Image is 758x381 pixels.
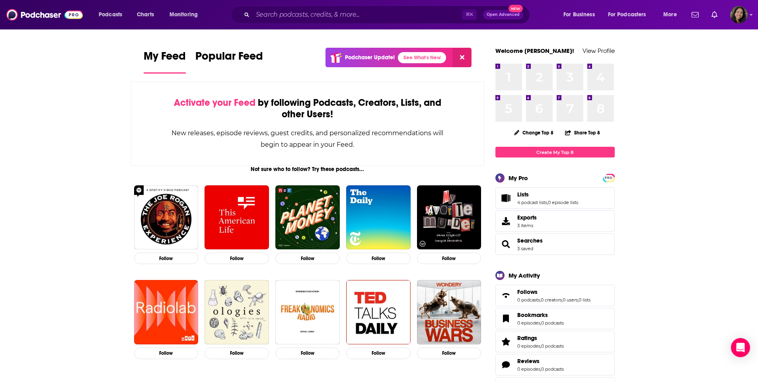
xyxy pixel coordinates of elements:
[578,297,579,303] span: ,
[498,192,514,204] a: Lists
[541,366,564,372] a: 0 podcasts
[253,8,462,21] input: Search podcasts, credits, & more...
[131,166,485,173] div: Not sure who to follow? Try these podcasts...
[498,313,514,324] a: Bookmarks
[517,334,564,342] a: Ratings
[195,49,263,74] a: Popular Feed
[517,191,578,198] a: Lists
[730,6,748,23] span: Logged in as BroadleafBooks2
[547,200,548,205] span: ,
[663,9,677,20] span: More
[517,288,538,295] span: Follows
[583,47,615,54] a: View Profile
[558,8,605,21] button: open menu
[345,54,395,61] p: Podchaser Update!
[275,185,340,250] img: Planet Money
[417,348,481,359] button: Follow
[495,331,615,352] span: Ratings
[398,52,446,63] a: See What's New
[563,297,578,303] a: 0 users
[498,336,514,347] a: Ratings
[540,320,541,326] span: ,
[164,8,208,21] button: open menu
[579,297,590,303] a: 0 lists
[417,185,481,250] img: My Favorite Murder with Karen Kilgariff and Georgia Hardstark
[517,311,548,319] span: Bookmarks
[495,47,574,54] a: Welcome [PERSON_NAME]!
[99,9,122,20] span: Podcasts
[346,280,411,344] img: TED Talks Daily
[144,49,186,74] a: My Feed
[205,280,269,344] img: Ologies with Alie Ward
[509,5,523,12] span: New
[174,97,255,109] span: Activate your Feed
[517,288,590,295] a: Follows
[517,311,564,319] a: Bookmarks
[517,358,540,365] span: Reviews
[205,185,269,250] img: This American Life
[540,343,541,349] span: ,
[498,359,514,370] a: Reviews
[417,253,481,264] button: Follow
[730,6,748,23] img: User Profile
[540,366,541,372] span: ,
[517,366,540,372] a: 0 episodes
[517,297,540,303] a: 0 podcasts
[517,223,537,228] span: 3 items
[346,253,411,264] button: Follow
[498,290,514,301] a: Follows
[509,272,540,279] div: My Activity
[688,8,702,21] a: Show notifications dropdown
[134,185,199,250] img: The Joe Rogan Experience
[495,285,615,306] span: Follows
[565,125,600,140] button: Share Top 8
[604,175,614,181] a: PRO
[275,253,340,264] button: Follow
[346,185,411,250] img: The Daily
[144,49,186,68] span: My Feed
[275,280,340,344] img: Freakonomics Radio
[171,127,444,150] div: New releases, episode reviews, guest credits, and personalized recommendations will begin to appe...
[603,8,658,21] button: open menu
[517,320,540,326] a: 0 episodes
[417,280,481,344] img: Business Wars
[509,174,528,182] div: My Pro
[137,9,154,20] span: Charts
[495,354,615,375] span: Reviews
[134,348,199,359] button: Follow
[346,348,411,359] button: Follow
[708,8,721,21] a: Show notifications dropdown
[541,297,562,303] a: 0 creators
[517,214,537,221] span: Exports
[275,348,340,359] button: Follow
[517,343,540,349] a: 0 episodes
[517,237,543,244] a: Searches
[483,10,523,19] button: Open AdvancedNew
[487,13,520,17] span: Open Advanced
[495,233,615,255] span: Searches
[498,216,514,227] span: Exports
[541,343,564,349] a: 0 podcasts
[205,348,269,359] button: Follow
[134,253,199,264] button: Follow
[495,210,615,232] a: Exports
[658,8,687,21] button: open menu
[517,334,537,342] span: Ratings
[134,280,199,344] a: Radiolab
[171,97,444,120] div: by following Podcasts, Creators, Lists, and other Users!
[563,9,595,20] span: For Business
[517,191,529,198] span: Lists
[495,147,615,157] a: Create My Top 8
[540,297,541,303] span: ,
[608,9,646,20] span: For Podcasters
[6,7,83,22] img: Podchaser - Follow, Share and Rate Podcasts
